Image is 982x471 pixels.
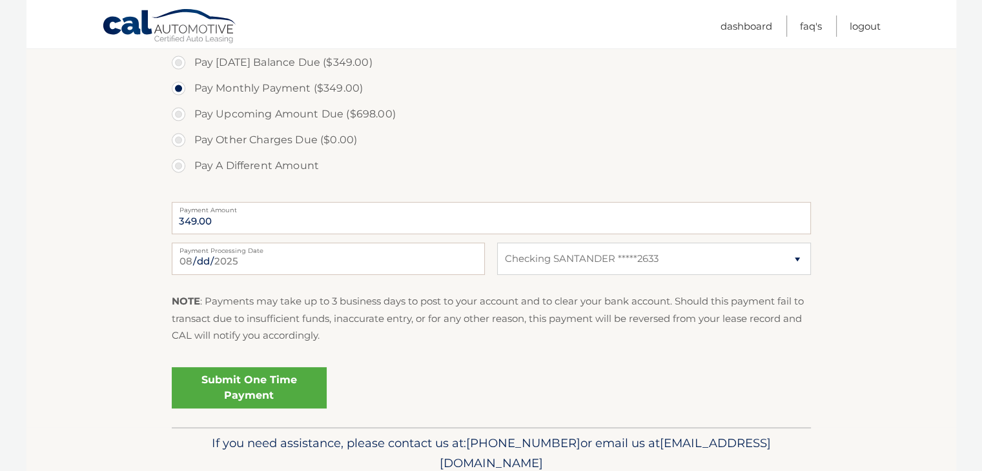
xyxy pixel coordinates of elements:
label: Payment Processing Date [172,243,485,253]
input: Payment Date [172,243,485,275]
a: Dashboard [721,15,772,37]
p: : Payments may take up to 3 business days to post to your account and to clear your bank account.... [172,293,811,344]
input: Payment Amount [172,202,811,234]
label: Pay Monthly Payment ($349.00) [172,75,811,101]
span: [PHONE_NUMBER] [466,436,580,450]
label: Pay Upcoming Amount Due ($698.00) [172,101,811,127]
label: Payment Amount [172,202,811,212]
a: Submit One Time Payment [172,367,327,408]
label: Pay Other Charges Due ($0.00) [172,127,811,153]
label: Pay A Different Amount [172,153,811,179]
a: FAQ's [800,15,822,37]
a: Logout [850,15,881,37]
strong: NOTE [172,295,200,307]
a: Cal Automotive [102,8,238,46]
label: Pay [DATE] Balance Due ($349.00) [172,50,811,75]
